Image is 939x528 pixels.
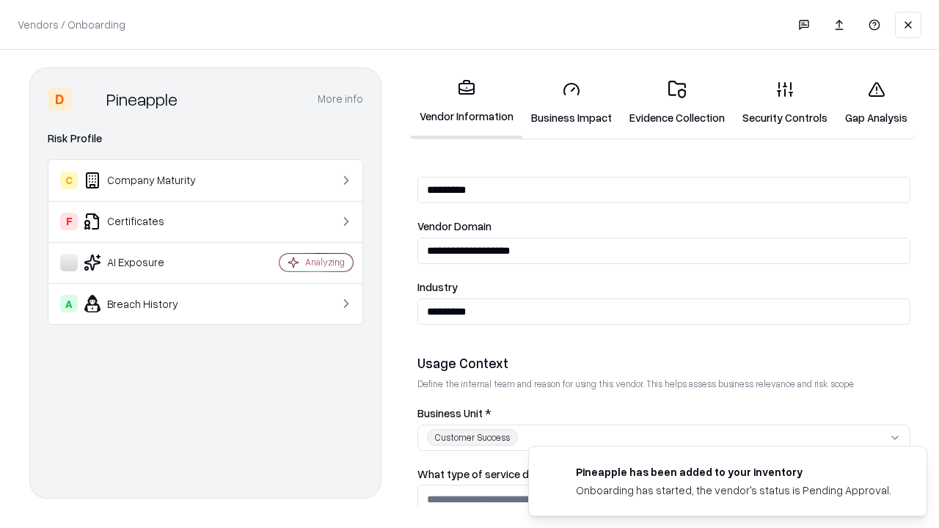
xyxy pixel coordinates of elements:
div: F [60,213,78,230]
label: What type of service does the vendor provide? * [417,469,910,480]
p: Define the internal team and reason for using this vendor. This helps assess business relevance a... [417,378,910,390]
button: More info [318,86,363,112]
p: Vendors / Onboarding [18,17,125,32]
img: pineappleenergy.com [547,464,564,482]
a: Evidence Collection [621,69,734,137]
a: Security Controls [734,69,836,137]
div: Company Maturity [60,172,235,189]
div: Breach History [60,295,235,312]
div: Analyzing [305,256,345,268]
a: Business Impact [522,69,621,137]
label: Business Unit * [417,408,910,419]
div: Risk Profile [48,130,363,147]
img: Pineapple [77,87,101,111]
div: Certificates [60,213,235,230]
div: C [60,172,78,189]
button: Customer Success [417,425,910,451]
a: Vendor Information [411,67,522,139]
div: D [48,87,71,111]
div: Pineapple has been added to your inventory [576,464,891,480]
a: Gap Analysis [836,69,916,137]
div: Pineapple [106,87,178,111]
label: Vendor Domain [417,221,910,232]
label: Industry [417,282,910,293]
div: Onboarding has started, the vendor's status is Pending Approval. [576,483,891,498]
div: A [60,295,78,312]
div: AI Exposure [60,254,235,271]
div: Customer Success [427,429,518,446]
div: Usage Context [417,354,910,372]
